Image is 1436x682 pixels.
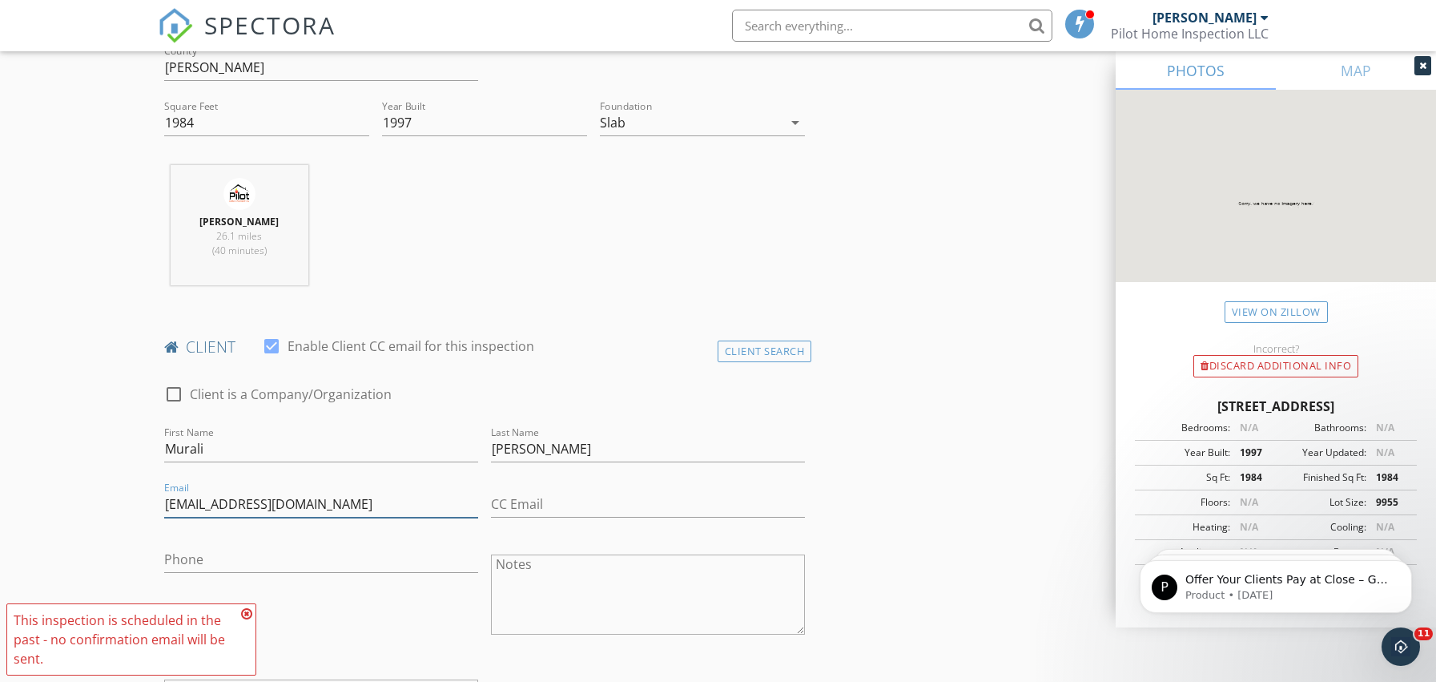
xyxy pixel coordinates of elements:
span: Offer Your Clients Pay at Close – Get Early Access Pay at Close (PAC) lets your clients defer ins... [70,46,276,346]
div: Lot Size: [1276,495,1366,510]
a: View on Zillow [1225,301,1328,323]
a: PHOTOS [1116,51,1276,90]
div: Cooling: [1276,520,1366,535]
img: streetview [1116,90,1436,321]
label: Client is a Company/Organization [190,386,392,402]
div: Sq Ft: [1140,470,1230,485]
i: arrow_drop_down [786,113,805,132]
span: SPECTORA [204,8,336,42]
span: N/A [1240,520,1258,534]
h4: client [164,337,806,357]
div: This inspection is scheduled in the past - no confirmation email will be sent. [14,611,236,668]
span: (40 minutes) [212,244,267,257]
input: Search everything... [732,10,1052,42]
div: Finished Sq Ft: [1276,470,1366,485]
div: Client Search [718,341,812,362]
div: 1984 [1366,470,1412,485]
div: Bathrooms: [1276,421,1366,435]
div: 1997 [1230,446,1276,460]
span: N/A [1376,446,1394,459]
label: Enable Client CC email for this inspection [288,338,534,354]
div: Year Updated: [1276,446,1366,460]
div: Year Built: [1140,446,1230,460]
span: 11 [1414,628,1433,640]
span: N/A [1376,421,1394,434]
span: N/A [1240,495,1258,509]
div: Bedrooms: [1140,421,1230,435]
div: Discard Additional info [1193,355,1358,377]
span: N/A [1376,520,1394,534]
div: Pilot Home Inspection LLC [1111,26,1269,42]
div: Floors: [1140,495,1230,510]
div: Incorrect? [1116,342,1436,355]
div: [PERSON_NAME] [1152,10,1257,26]
span: N/A [1240,421,1258,434]
div: [STREET_ADDRESS] [1135,397,1417,416]
div: 1984 [1230,470,1276,485]
iframe: Intercom notifications message [1116,527,1436,639]
a: SPECTORA [158,22,336,55]
img: The Best Home Inspection Software - Spectora [158,8,193,43]
div: Slab [600,115,625,130]
a: MAP [1276,51,1436,90]
p: Message from Product, sent 6w ago [70,62,276,76]
strong: [PERSON_NAME] [199,215,279,228]
span: 26.1 miles [216,229,262,243]
img: screen_shot_20211102_at_9.08.14_pm.png [223,178,255,210]
iframe: Intercom live chat [1382,628,1420,666]
div: Heating: [1140,520,1230,535]
div: 9955 [1366,495,1412,510]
